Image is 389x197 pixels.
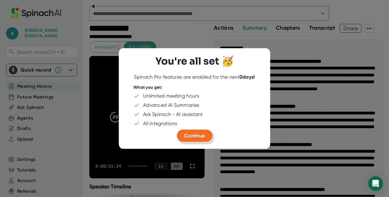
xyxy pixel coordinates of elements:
[184,133,205,139] span: Continue
[133,84,162,90] div: What you get:
[143,102,199,108] div: Advanced AI Summaries
[368,176,383,191] div: Open Intercom Messenger
[239,74,255,80] b: 0 days!
[143,121,177,127] div: All integrations
[177,130,212,142] button: Continue
[143,111,203,117] div: Ask Spinach - AI assistant
[155,55,234,67] h3: You're all set 🥳
[134,74,255,80] div: Spinach Pro features are enabled for the next
[143,93,199,99] div: Unlimited meeting hours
